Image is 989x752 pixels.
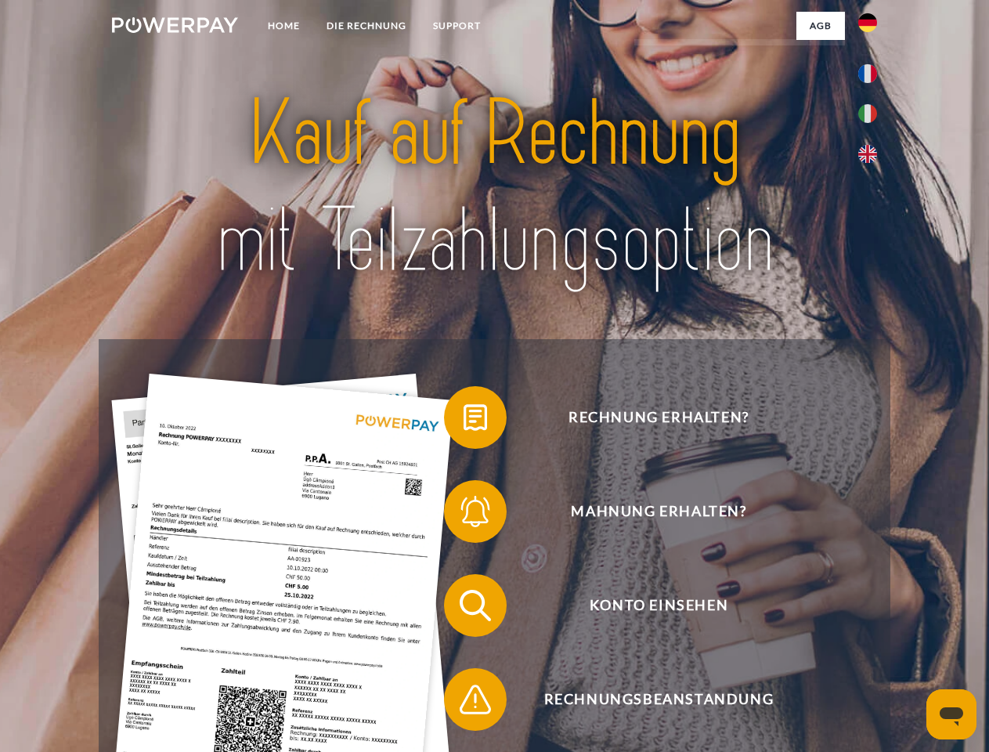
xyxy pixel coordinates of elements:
[112,17,238,33] img: logo-powerpay-white.svg
[926,689,976,739] iframe: Schaltfläche zum Öffnen des Messaging-Fensters
[313,12,420,40] a: DIE RECHNUNG
[150,75,839,300] img: title-powerpay_de.svg
[858,104,877,123] img: it
[456,586,495,625] img: qb_search.svg
[456,492,495,531] img: qb_bell.svg
[796,12,845,40] a: agb
[444,574,851,637] button: Konto einsehen
[467,386,850,449] span: Rechnung erhalten?
[858,13,877,32] img: de
[456,398,495,437] img: qb_bill.svg
[467,480,850,543] span: Mahnung erhalten?
[456,680,495,719] img: qb_warning.svg
[420,12,494,40] a: SUPPORT
[858,145,877,164] img: en
[444,668,851,731] button: Rechnungsbeanstandung
[858,64,877,83] img: fr
[444,386,851,449] button: Rechnung erhalten?
[444,480,851,543] button: Mahnung erhalten?
[467,668,850,731] span: Rechnungsbeanstandung
[254,12,313,40] a: Home
[467,574,850,637] span: Konto einsehen
[634,39,845,67] a: AGB (Kauf auf Rechnung)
